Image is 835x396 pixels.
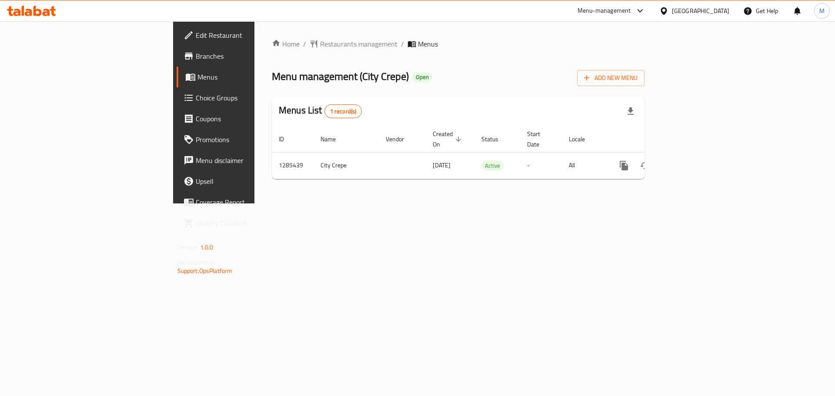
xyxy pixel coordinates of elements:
[325,107,362,116] span: 1 record(s)
[569,134,596,144] span: Locale
[177,108,313,129] a: Coupons
[584,73,638,83] span: Add New Menu
[320,39,397,49] span: Restaurants management
[272,67,409,86] span: Menu management ( City Crepe )
[196,51,306,61] span: Branches
[635,155,655,176] button: Change Status
[577,70,645,86] button: Add New Menu
[177,46,313,67] a: Branches
[819,6,825,16] span: M
[562,152,607,179] td: All
[196,113,306,124] span: Coupons
[272,39,645,49] nav: breadcrumb
[196,155,306,166] span: Menu disclaimer
[177,192,313,213] a: Coverage Report
[272,126,704,179] table: enhanced table
[620,101,641,122] div: Export file
[324,104,362,118] div: Total records count
[177,256,217,268] span: Get support on:
[433,129,464,150] span: Created On
[177,25,313,46] a: Edit Restaurant
[433,160,451,171] span: [DATE]
[197,72,306,82] span: Menus
[177,129,313,150] a: Promotions
[401,39,404,49] li: /
[672,6,729,16] div: [GEOGRAPHIC_DATA]
[614,155,635,176] button: more
[177,67,313,87] a: Menus
[481,160,504,171] div: Active
[177,242,199,253] span: Version:
[177,87,313,108] a: Choice Groups
[196,93,306,103] span: Choice Groups
[314,152,379,179] td: City Crepe
[177,213,313,233] a: Grocery Checklist
[177,150,313,171] a: Menu disclaimer
[200,242,214,253] span: 1.0.0
[412,72,432,83] div: Open
[310,39,397,49] a: Restaurants management
[177,171,313,192] a: Upsell
[481,134,510,144] span: Status
[196,197,306,207] span: Coverage Report
[177,265,233,276] a: Support.OpsPlatform
[196,134,306,145] span: Promotions
[578,6,631,16] div: Menu-management
[386,134,415,144] span: Vendor
[321,134,347,144] span: Name
[481,161,504,171] span: Active
[520,152,562,179] td: -
[607,126,704,153] th: Actions
[279,104,362,118] h2: Menus List
[412,73,432,81] span: Open
[279,134,295,144] span: ID
[196,30,306,40] span: Edit Restaurant
[418,39,438,49] span: Menus
[196,218,306,228] span: Grocery Checklist
[196,176,306,186] span: Upsell
[527,129,551,150] span: Start Date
